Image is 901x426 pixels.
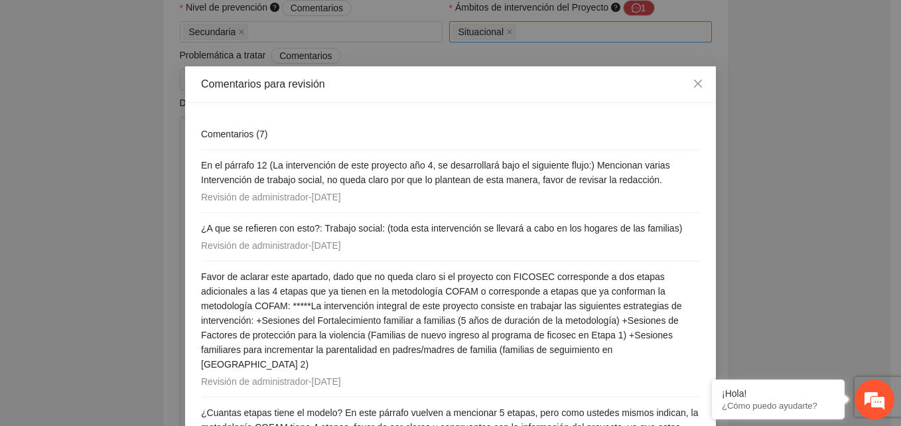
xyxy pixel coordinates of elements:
[201,240,341,251] span: Revisión de administrador - [DATE]
[201,129,267,139] span: Comentarios ( 7 )
[201,192,341,202] span: Revisión de administrador - [DATE]
[201,160,670,185] span: En el párrafo 12 (La intervención de este proyecto año 4, se desarrollará bajo el siguiente flujo...
[722,401,835,411] p: ¿Cómo puedo ayudarte?
[201,271,682,370] span: Favor de aclarar este apartado, dado que no queda claro si el proyecto con FICOSEC corresponde a ...
[722,388,835,399] div: ¡Hola!
[201,77,700,92] div: Comentarios para revisión
[69,68,223,85] div: Chatee con nosotros ahora
[7,285,253,331] textarea: Escriba su mensaje y pulse “Intro”
[218,7,249,38] div: Minimizar ventana de chat en vivo
[201,376,341,387] span: Revisión de administrador - [DATE]
[201,223,682,234] span: ¿A que se refieren con esto?: Trabajo social: (toda esta intervención se llevará a cabo en los ho...
[77,138,183,272] span: Estamos en línea.
[693,78,703,89] span: close
[680,66,716,102] button: Close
